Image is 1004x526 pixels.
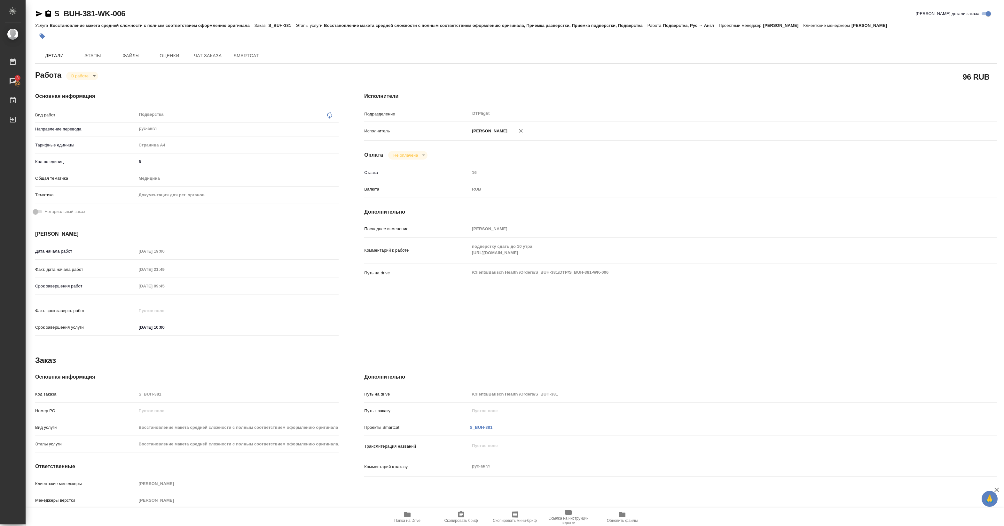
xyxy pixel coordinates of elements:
input: Пустое поле [136,496,339,505]
p: Менеджеры верстки [35,497,136,504]
p: Факт. срок заверш. работ [35,308,136,314]
h4: Дополнительно [364,373,997,381]
p: Тарифные единицы [35,142,136,148]
span: Обновить файлы [607,518,638,523]
a: S_BUH-381 [470,425,492,430]
button: Скопировать ссылку [44,10,52,18]
p: Последнее изменение [364,226,470,232]
span: Оценки [154,52,185,60]
input: Пустое поле [136,439,339,449]
span: Скопировать мини-бриф [493,518,537,523]
p: Комментарий к заказу [364,464,470,470]
button: В работе [69,73,90,79]
textarea: подверстку сдать до 10 утра [URL][DOMAIN_NAME] [470,241,944,258]
h2: Работа [35,69,61,80]
span: Ссылка на инструкции верстки [545,516,592,525]
h4: Оплата [364,151,383,159]
span: Скопировать бриф [444,518,478,523]
input: Пустое поле [470,224,944,233]
p: Срок завершения работ [35,283,136,289]
p: Исполнитель [364,128,470,134]
input: Пустое поле [136,479,339,488]
p: Этапы услуги [35,441,136,447]
p: Направление перевода [35,126,136,132]
p: S_BUH-381 [268,23,296,28]
p: Подразделение [364,111,470,117]
p: Путь к заказу [364,408,470,414]
p: Этапы услуги [296,23,324,28]
p: Клиентские менеджеры [803,23,851,28]
p: Восстановление макета средней сложности с полным соответствием оформлению оригинала [50,23,254,28]
p: Работа [647,23,663,28]
p: Проектный менеджер [719,23,763,28]
p: Транслитерация названий [364,443,470,450]
p: Путь на drive [364,391,470,397]
div: В работе [66,72,98,80]
textarea: рус-англ [470,461,944,472]
span: Детали [39,52,70,60]
h4: Основная информация [35,373,339,381]
p: Номер РО [35,408,136,414]
span: Нотариальный заказ [44,208,85,215]
p: Код заказа [35,391,136,397]
input: ✎ Введи что-нибудь [136,157,339,166]
p: Срок завершения услуги [35,324,136,331]
p: Тематика [35,192,136,198]
p: Вид услуги [35,424,136,431]
textarea: /Clients/Bausch Health /Orders/S_BUH-381/DTP/S_BUH-381-WK-006 [470,267,944,278]
button: Папка на Drive [380,508,434,526]
a: S_BUH-381-WK-006 [54,9,125,18]
h4: Основная информация [35,92,339,100]
h4: Ответственные [35,463,339,470]
p: Дата начала работ [35,248,136,255]
span: Чат заказа [192,52,223,60]
span: SmartCat [231,52,262,60]
p: [PERSON_NAME] [470,128,507,134]
p: Кол-во единиц [35,159,136,165]
h2: 96 RUB [963,71,990,82]
div: RUB [470,184,944,195]
span: Этапы [77,52,108,60]
span: [PERSON_NAME] детали заказа [916,11,979,17]
div: Медицина [136,173,339,184]
p: Факт. дата начала работ [35,266,136,273]
h2: Заказ [35,355,56,365]
h4: Дополнительно [364,208,997,216]
input: Пустое поле [136,389,339,399]
button: Скопировать бриф [434,508,488,526]
p: Валюта [364,186,470,192]
p: Вид работ [35,112,136,118]
span: 🙏 [984,492,995,506]
p: Подверстка, Рус → Англ [663,23,719,28]
button: Не оплачена [391,153,420,158]
input: Пустое поле [136,423,339,432]
button: Обновить файлы [595,508,649,526]
p: [PERSON_NAME] [851,23,892,28]
input: Пустое поле [470,389,944,399]
button: Ссылка на инструкции верстки [542,508,595,526]
p: Заказ: [255,23,268,28]
p: Общая тематика [35,175,136,182]
p: Комментарий к работе [364,247,470,254]
input: Пустое поле [470,406,944,415]
button: Скопировать ссылку для ЯМессенджера [35,10,43,18]
p: Восстановление макета средней сложности с полным соответствием оформлению оригинала, Приемка разв... [324,23,647,28]
span: Папка на Drive [394,518,420,523]
div: Страница А4 [136,140,339,151]
input: Пустое поле [136,247,192,256]
span: Файлы [116,52,146,60]
button: 🙏 [982,491,998,507]
div: Документация для рег. органов [136,190,339,200]
p: [PERSON_NAME] [763,23,803,28]
h4: [PERSON_NAME] [35,230,339,238]
input: Пустое поле [470,168,944,177]
span: 3 [12,75,22,81]
button: Добавить тэг [35,29,49,43]
input: Пустое поле [136,265,192,274]
h4: Исполнители [364,92,997,100]
button: Удалить исполнителя [514,124,528,138]
p: Ставка [364,169,470,176]
button: Скопировать мини-бриф [488,508,542,526]
p: Путь на drive [364,270,470,276]
input: Пустое поле [136,281,192,291]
